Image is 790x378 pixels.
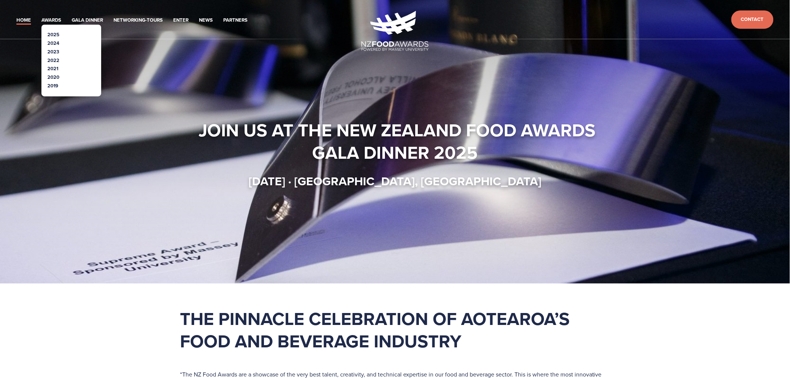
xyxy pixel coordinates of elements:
a: 2024 [47,40,59,47]
a: Awards [41,16,61,25]
a: 2023 [47,48,59,55]
a: Networking-Tours [113,16,163,25]
a: 2019 [47,82,58,89]
a: 2020 [47,74,59,81]
a: Contact [731,10,774,29]
a: News [199,16,213,25]
a: Partners [223,16,248,25]
a: 2025 [47,31,59,38]
a: Gala Dinner [72,16,103,25]
h1: The pinnacle celebration of Aotearoa’s food and beverage industry [180,307,610,352]
a: 2022 [47,57,59,64]
strong: [DATE] · [GEOGRAPHIC_DATA], [GEOGRAPHIC_DATA] [249,172,541,190]
a: Enter [173,16,189,25]
a: 2021 [47,65,58,72]
a: Home [16,16,31,25]
strong: Join us at the New Zealand Food Awards Gala Dinner 2025 [199,117,600,165]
